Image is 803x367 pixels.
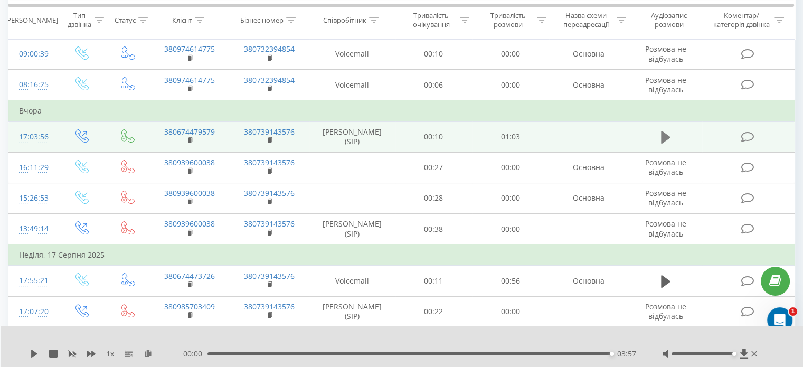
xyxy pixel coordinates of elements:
a: 380739143576 [244,219,295,229]
td: 00:06 [395,70,472,101]
td: [PERSON_NAME] (SIP) [309,121,395,152]
a: 380739143576 [244,188,295,198]
a: 380674479579 [164,127,215,137]
div: Accessibility label [610,352,614,356]
span: 1 [789,307,797,316]
a: 380674473726 [164,271,215,281]
td: 00:00 [472,296,549,327]
div: Назва схеми переадресації [559,11,614,29]
span: Розмова не відбулась [645,44,686,63]
td: Вчора [8,100,795,121]
td: 00:00 [472,152,549,183]
td: Voicemail [309,266,395,296]
a: 380985703409 [164,302,215,312]
a: 380732394854 [244,75,295,85]
span: Розмова не відбулась [645,75,686,95]
a: 380939600038 [164,157,215,167]
a: 380739143576 [244,271,295,281]
td: Основна [549,70,628,101]
div: 17:55:21 [19,270,47,291]
td: 00:56 [472,266,549,296]
a: 380739143576 [244,127,295,137]
td: 00:10 [395,39,472,69]
td: 00:10 [395,121,472,152]
td: 00:22 [395,296,472,327]
div: Тип дзвінка [67,11,91,29]
td: 00:00 [472,214,549,245]
div: 15:26:53 [19,188,47,209]
a: 380974614775 [164,44,215,54]
td: 00:11 [395,266,472,296]
a: 380732394854 [244,44,295,54]
div: Клієнт [172,15,192,24]
div: Бізнес номер [240,15,284,24]
td: Неділя, 17 Серпня 2025 [8,244,795,266]
div: 17:07:20 [19,302,47,322]
td: Основна [549,152,628,183]
div: Співробітник [323,15,366,24]
td: [PERSON_NAME] (SIP) [309,214,395,245]
div: 09:00:39 [19,44,47,64]
td: Voicemail [309,39,395,69]
td: 00:38 [395,214,472,245]
span: Розмова не відбулась [645,188,686,208]
span: 00:00 [183,349,207,359]
div: Тривалість очікування [405,11,458,29]
div: 16:11:29 [19,157,47,178]
span: Розмова не відбулась [645,157,686,177]
a: 380939600038 [164,188,215,198]
a: 380739143576 [244,157,295,167]
td: 00:27 [395,152,472,183]
td: Основна [549,266,628,296]
td: Основна [549,39,628,69]
td: Основна [549,183,628,213]
td: 00:28 [395,183,472,213]
a: 380939600038 [164,219,215,229]
td: 00:00 [472,183,549,213]
td: [PERSON_NAME] (SIP) [309,296,395,327]
span: Розмова не відбулась [645,302,686,321]
a: 380974614775 [164,75,215,85]
span: 1 x [106,349,114,359]
div: Аудіозапис розмови [638,11,700,29]
td: Voicemail [309,70,395,101]
div: Тривалість розмови [481,11,534,29]
div: [PERSON_NAME] [5,15,58,24]
a: 380739143576 [244,302,295,312]
div: 13:49:14 [19,219,47,239]
span: Розмова не відбулась [645,219,686,238]
div: Коментар/категорія дзвінка [710,11,772,29]
div: Accessibility label [732,352,736,356]
div: 08:16:25 [19,74,47,95]
td: 01:03 [472,121,549,152]
iframe: Intercom live chat [767,307,792,333]
div: Статус [115,15,136,24]
td: 00:00 [472,39,549,69]
div: 17:03:56 [19,127,47,147]
span: 03:57 [617,349,636,359]
td: 00:00 [472,70,549,101]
